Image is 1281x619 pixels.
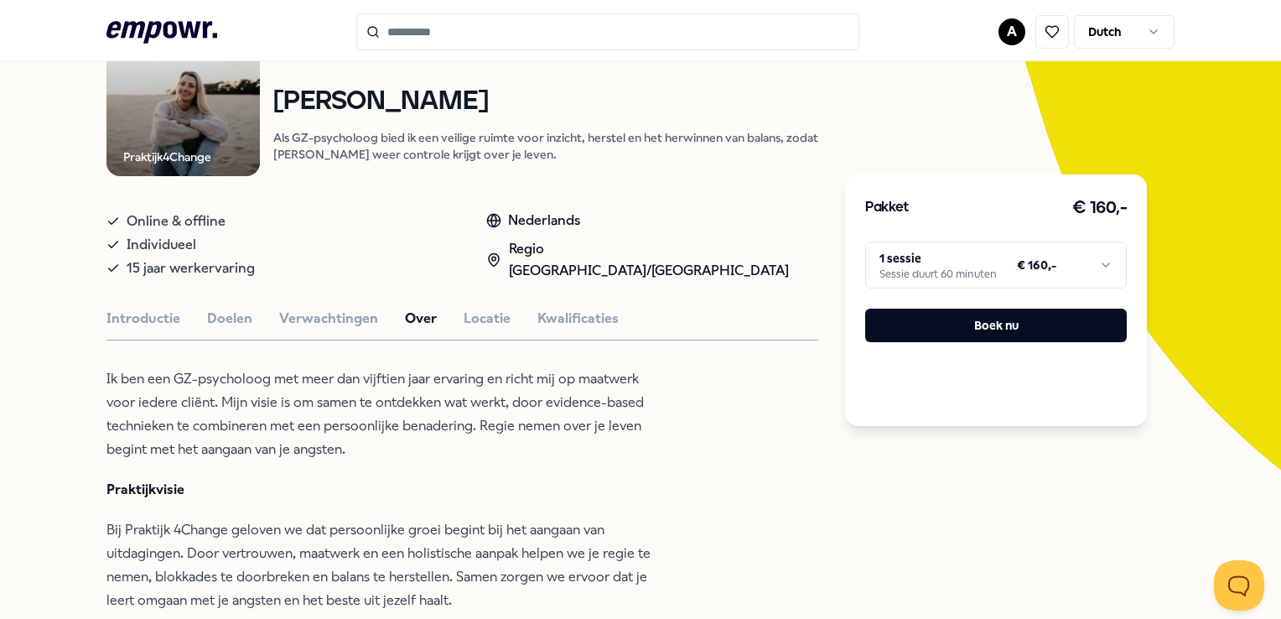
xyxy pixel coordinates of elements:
input: Search for products, categories or subcategories [356,13,859,50]
h3: Pakket [865,197,909,219]
button: A [998,18,1025,45]
h1: [PERSON_NAME] [273,87,818,117]
button: Locatie [464,308,511,330]
button: Verwachtingen [279,308,378,330]
strong: Praktijkvisie [106,481,184,497]
button: Doelen [207,308,252,330]
div: Praktijk4Change [123,148,211,166]
div: Regio [GEOGRAPHIC_DATA]/[GEOGRAPHIC_DATA] [486,238,818,281]
button: Over [405,308,437,330]
button: Kwalificaties [537,308,619,330]
div: Nederlands [486,210,818,231]
span: Online & offline [127,210,226,233]
img: Product Image [106,23,260,177]
p: Bij Praktijk 4Change geloven we dat persoonlijke groei begint bij het aangaan van uitdagingen. Do... [106,518,651,612]
iframe: Help Scout Beacon - Open [1214,560,1264,611]
p: Als GZ-psycholoog bied ik een veilige ruimte voor inzicht, herstel en het herwinnen van balans, z... [273,129,818,163]
button: Introductie [106,308,180,330]
span: 15 jaar werkervaring [127,257,255,280]
h3: € 160,- [1072,195,1128,221]
span: Individueel [127,233,196,257]
button: Boek nu [865,309,1127,342]
p: Ik ben een GZ-psycholoog met meer dan vijftien jaar ervaring en richt mij op maatwerk voor iedere... [106,367,651,461]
